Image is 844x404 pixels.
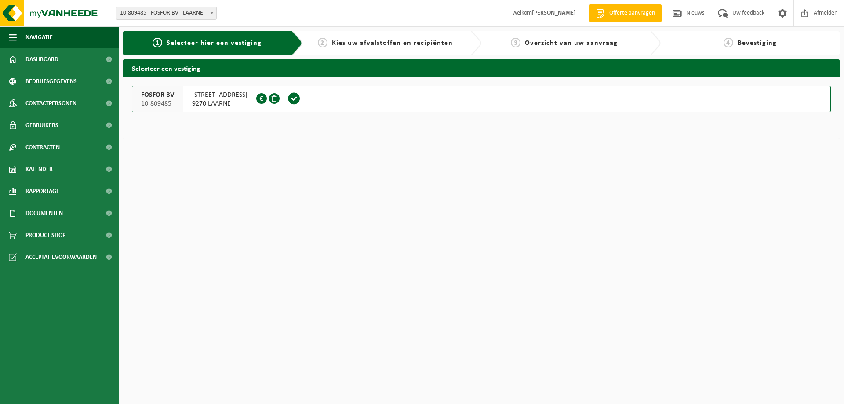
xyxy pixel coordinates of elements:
[25,26,53,48] span: Navigatie
[738,40,777,47] span: Bevestiging
[511,38,520,47] span: 3
[123,59,840,76] h2: Selecteer een vestiging
[25,224,65,246] span: Product Shop
[532,10,576,16] strong: [PERSON_NAME]
[25,92,76,114] span: Contactpersonen
[25,180,59,202] span: Rapportage
[589,4,662,22] a: Offerte aanvragen
[25,246,97,268] span: Acceptatievoorwaarden
[141,91,174,99] span: FOSFOR BV
[318,38,327,47] span: 2
[25,48,58,70] span: Dashboard
[25,158,53,180] span: Kalender
[192,91,247,99] span: [STREET_ADDRESS]
[525,40,618,47] span: Overzicht van uw aanvraag
[25,202,63,224] span: Documenten
[332,40,453,47] span: Kies uw afvalstoffen en recipiënten
[132,86,831,112] button: FOSFOR BV 10-809485 [STREET_ADDRESS]9270 LAARNE
[192,99,247,108] span: 9270 LAARNE
[607,9,657,18] span: Offerte aanvragen
[724,38,733,47] span: 4
[153,38,162,47] span: 1
[167,40,262,47] span: Selecteer hier een vestiging
[25,70,77,92] span: Bedrijfsgegevens
[116,7,216,19] span: 10-809485 - FOSFOR BV - LAARNE
[25,136,60,158] span: Contracten
[116,7,217,20] span: 10-809485 - FOSFOR BV - LAARNE
[141,99,174,108] span: 10-809485
[25,114,58,136] span: Gebruikers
